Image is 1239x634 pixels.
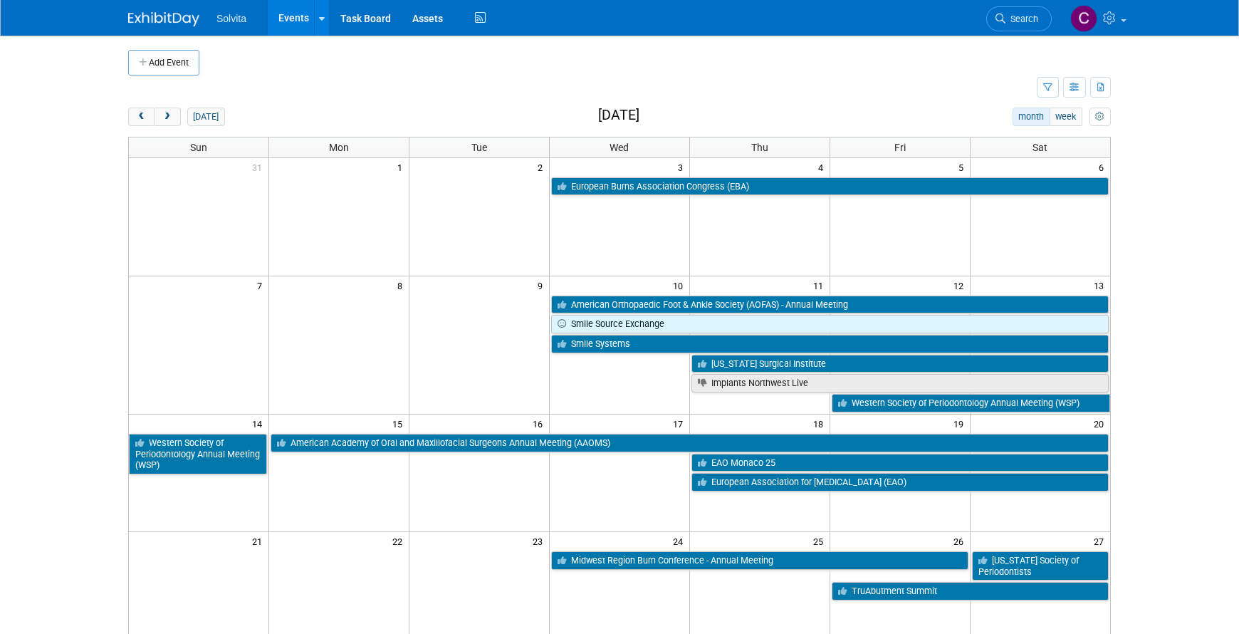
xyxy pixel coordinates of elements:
[128,108,155,126] button: prev
[128,12,199,26] img: ExhibitDay
[952,415,970,432] span: 19
[251,532,268,550] span: 21
[1097,158,1110,176] span: 6
[691,454,1109,472] a: EAO Monaco 25
[812,276,830,294] span: 11
[129,434,267,474] a: Western Society of Periodontology Annual Meeting (WSP)
[536,158,549,176] span: 2
[952,532,970,550] span: 26
[598,108,639,123] h2: [DATE]
[671,276,689,294] span: 10
[1032,142,1047,153] span: Sat
[551,296,1109,314] a: American Orthopaedic Foot & Ankle Society (AOFAS) - Annual Meeting
[531,415,549,432] span: 16
[1092,276,1110,294] span: 13
[1050,108,1082,126] button: week
[1092,532,1110,550] span: 27
[691,374,1109,393] a: Implants Northwest Live
[216,13,246,24] span: Solvita
[551,335,1109,353] a: Smile Systems
[691,473,1109,492] a: European Association for [MEDICAL_DATA] (EAO)
[957,158,970,176] span: 5
[986,6,1052,31] a: Search
[1013,108,1050,126] button: month
[751,142,768,153] span: Thu
[1092,415,1110,432] span: 20
[894,142,906,153] span: Fri
[154,108,180,126] button: next
[676,158,689,176] span: 3
[187,108,225,126] button: [DATE]
[251,415,268,432] span: 14
[832,394,1110,412] a: Western Society of Periodontology Annual Meeting (WSP)
[1070,5,1097,32] img: Cindy Miller
[128,50,199,76] button: Add Event
[190,142,207,153] span: Sun
[952,276,970,294] span: 12
[391,415,409,432] span: 15
[671,415,689,432] span: 17
[329,142,349,153] span: Mon
[610,142,629,153] span: Wed
[1089,108,1111,126] button: myCustomButton
[391,532,409,550] span: 22
[671,532,689,550] span: 24
[817,158,830,176] span: 4
[1005,14,1038,24] span: Search
[812,415,830,432] span: 18
[396,158,409,176] span: 1
[1095,113,1104,122] i: Personalize Calendar
[691,355,1109,373] a: [US_STATE] Surgical Institute
[972,551,1109,581] a: [US_STATE] Society of Periodontists
[551,315,1109,333] a: Smile Source Exchange
[251,158,268,176] span: 31
[271,434,1109,452] a: American Academy of Oral and Maxillofacial Surgeons Annual Meeting (AAOMS)
[256,276,268,294] span: 7
[536,276,549,294] span: 9
[551,177,1109,196] a: European Burns Association Congress (EBA)
[812,532,830,550] span: 25
[832,582,1109,601] a: TruAbutment Summit
[551,551,968,570] a: Midwest Region Burn Conference - Annual Meeting
[471,142,487,153] span: Tue
[531,532,549,550] span: 23
[396,276,409,294] span: 8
